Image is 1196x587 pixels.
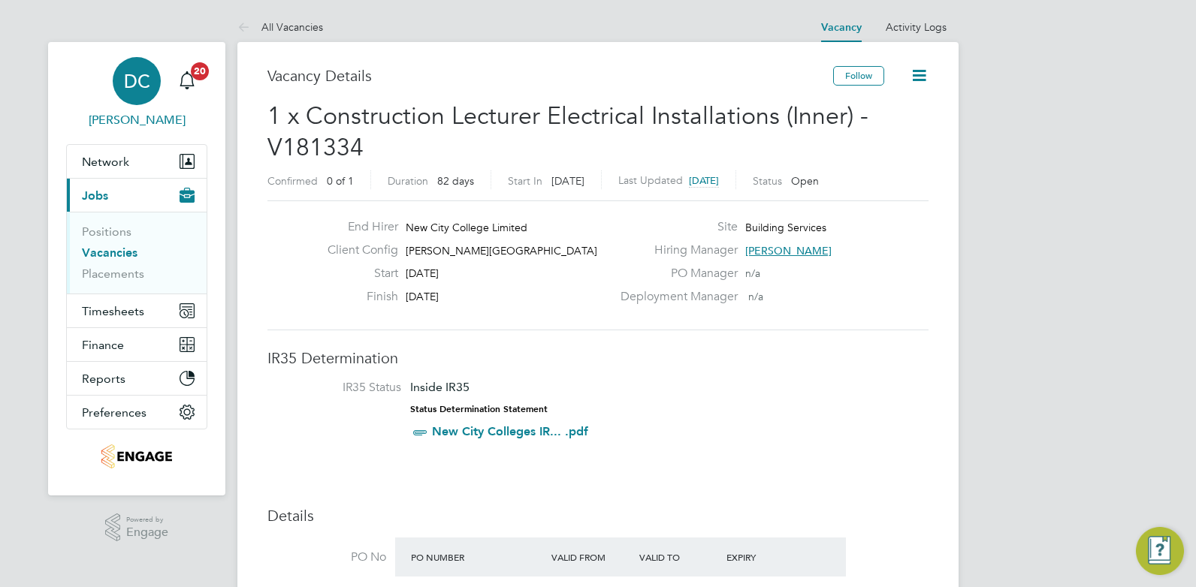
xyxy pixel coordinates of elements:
[406,266,439,280] span: [DATE]
[82,266,144,281] a: Placements
[745,244,832,257] span: [PERSON_NAME]
[745,266,760,280] span: n/a
[82,245,137,260] a: Vacancies
[67,145,207,178] button: Network
[316,266,398,281] label: Start
[66,111,207,129] span: Dan Clarke
[267,348,929,368] h3: IR35 Determination
[612,289,738,305] label: Deployment Manager
[689,174,719,187] span: [DATE]
[126,513,168,526] span: Powered by
[821,21,862,34] a: Vacancy
[432,424,588,438] a: New City Colleges IR... .pdf
[67,396,207,429] button: Preferences
[748,290,763,303] span: n/a
[327,174,354,188] span: 0 of 1
[406,290,439,303] span: [DATE]
[267,101,868,162] span: 1 x Construction Lecturer Electrical Installations (Inner) - V181334
[548,543,636,570] div: Valid From
[267,506,929,525] h3: Details
[267,174,318,188] label: Confirmed
[267,549,386,565] label: PO No
[886,20,947,34] a: Activity Logs
[316,289,398,305] label: Finish
[745,221,826,234] span: Building Services
[388,174,428,188] label: Duration
[618,173,683,187] label: Last Updated
[723,543,811,570] div: Expiry
[82,304,144,318] span: Timesheets
[82,188,108,203] span: Jobs
[410,404,548,414] strong: Status Determination Statement
[67,362,207,395] button: Reports
[282,380,401,396] label: IR35 Status
[82,155,129,169] span: Network
[101,444,171,468] img: jjfox-logo-retina.png
[1136,527,1184,575] button: Engage Resource Center
[791,174,819,188] span: Open
[406,221,527,234] span: New City College Limited
[267,66,833,86] h3: Vacancy Details
[410,380,470,394] span: Inside IR35
[508,174,542,188] label: Start In
[437,174,474,188] span: 82 days
[172,57,202,105] a: 20
[82,405,146,420] span: Preferences
[612,219,738,235] label: Site
[82,338,124,352] span: Finance
[66,57,207,129] a: DC[PERSON_NAME]
[237,20,323,34] a: All Vacancies
[105,513,169,542] a: Powered byEngage
[406,244,597,257] span: [PERSON_NAME][GEOGRAPHIC_DATA]
[67,294,207,327] button: Timesheets
[753,174,782,188] label: Status
[66,444,207,468] a: Go to home page
[612,242,738,258] label: Hiring Manager
[67,328,207,361] button: Finance
[407,543,548,570] div: PO Number
[48,42,225,495] nav: Main navigation
[126,526,168,539] span: Engage
[67,212,207,293] div: Jobs
[612,266,738,281] label: PO Manager
[551,174,584,188] span: [DATE]
[82,224,131,239] a: Positions
[316,219,398,235] label: End Hirer
[191,62,209,80] span: 20
[82,372,125,386] span: Reports
[636,543,723,570] div: Valid To
[833,66,884,86] button: Follow
[67,179,207,212] button: Jobs
[316,242,398,258] label: Client Config
[124,71,150,91] span: DC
